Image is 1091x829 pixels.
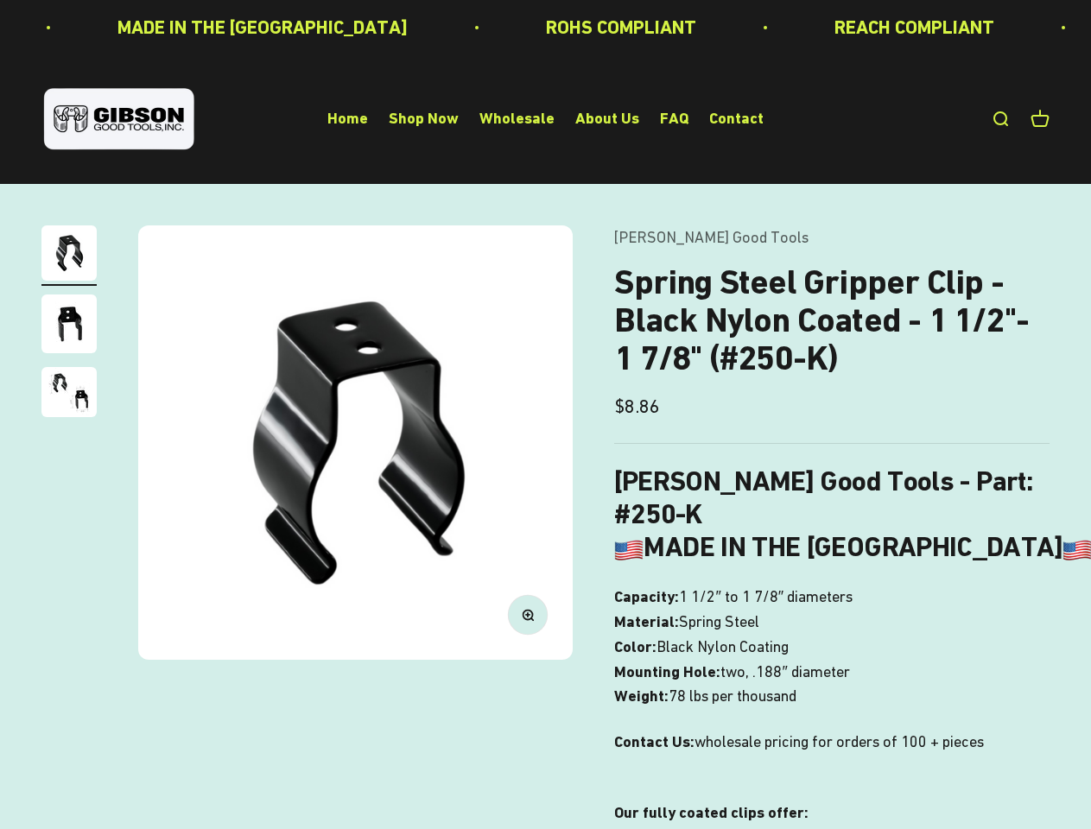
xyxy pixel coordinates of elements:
b: Capacity: [614,587,679,605]
p: MADE IN THE [GEOGRAPHIC_DATA] [117,12,408,42]
a: [PERSON_NAME] Good Tools [614,228,809,246]
b: Material: [614,612,679,630]
sale-price: $8.86 [614,391,660,421]
span: Spring Steel [679,610,759,635]
a: About Us [575,110,639,128]
img: Gripper clip, made & shipped from the USA! [41,225,97,281]
p: REACH COMPLIANT [834,12,994,42]
b: MADE IN THE [GEOGRAPHIC_DATA] [614,530,1091,563]
b: [PERSON_NAME] Good Tools - Part: #250-K [614,465,1033,530]
b: Color: [614,637,657,655]
a: FAQ [660,110,688,128]
b: Weight: [614,687,669,705]
img: close up of a spring steel gripper clip, tool clip, durable, secure holding, Excellent corrosion ... [41,367,97,417]
span: 78 lbs per thousand [669,684,796,709]
a: Shop Now [389,110,459,128]
strong: Contact Us: [614,732,695,750]
p: ROHS COMPLIANT [546,12,696,42]
a: Home [327,110,368,128]
button: Go to item 3 [41,367,97,422]
span: 1 1/2″ to 1 7/8″ diameters [679,585,853,610]
span: two, .188″ diameter [720,660,849,685]
strong: Our fully coated clips offer: [614,803,809,821]
b: Mounting Hole: [614,662,720,680]
button: Go to item 2 [41,294,97,358]
img: Gripper clip, made & shipped from the USA! [138,225,573,660]
span: Black Nylon Coating [657,635,789,660]
button: Go to item 1 [41,225,97,286]
a: Contact [709,110,764,128]
p: wholesale pricing for orders of 100 + pieces [614,730,1050,780]
h1: Spring Steel Gripper Clip - Black Nylon Coated - 1 1/2"- 1 7/8" (#250-K) [614,263,1050,377]
a: Wholesale [479,110,555,128]
img: close up of a spring steel gripper clip, tool clip, durable, secure holding, Excellent corrosion ... [41,294,97,353]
